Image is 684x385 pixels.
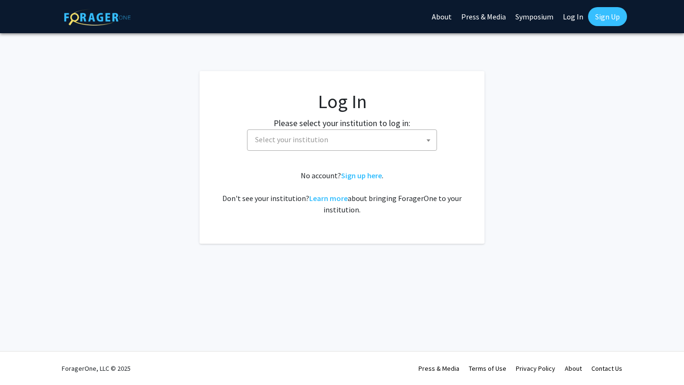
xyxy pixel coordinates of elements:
[516,364,555,373] a: Privacy Policy
[591,364,622,373] a: Contact Us
[274,117,410,129] label: Please select your institution to log in:
[251,130,437,149] span: Select your institution
[255,135,328,144] span: Select your institution
[588,7,627,26] a: Sign Up
[418,364,459,373] a: Press & Media
[64,9,131,26] img: ForagerOne Logo
[469,364,506,373] a: Terms of Use
[341,171,382,180] a: Sign up here
[62,352,131,385] div: ForagerOne, LLC © 2025
[247,129,437,151] span: Select your institution
[565,364,582,373] a: About
[218,90,465,113] h1: Log In
[218,170,465,215] div: No account? . Don't see your institution? about bringing ForagerOne to your institution.
[309,193,348,203] a: Learn more about bringing ForagerOne to your institution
